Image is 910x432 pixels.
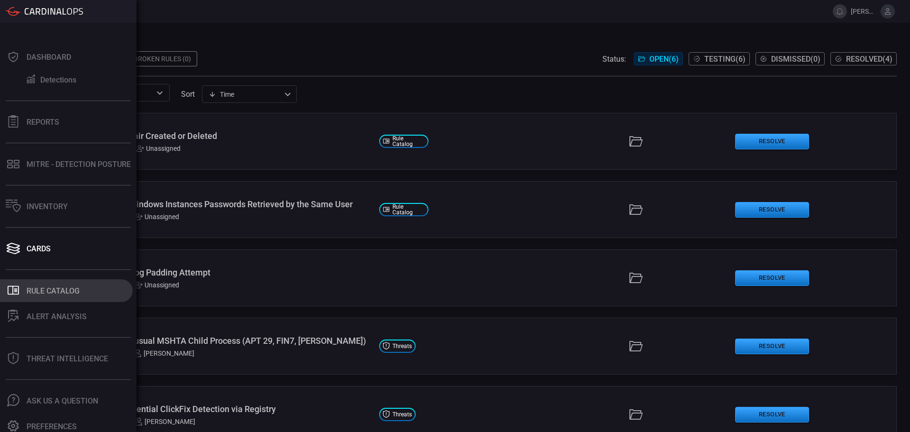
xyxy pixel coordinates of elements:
[27,396,98,405] div: Ask Us A Question
[27,312,87,321] div: ALERT ANALYSIS
[27,244,51,253] div: Cards
[135,418,195,425] div: [PERSON_NAME]
[71,199,372,209] div: AWS - Multiple Windows Instances Passwords Retrieved by the Same User
[846,55,892,64] span: Resolved ( 4 )
[135,213,179,221] div: Unassigned
[735,202,809,218] button: Resolve
[27,354,108,363] div: Threat Intelligence
[392,136,425,147] span: Rule Catalog
[649,55,679,64] span: Open ( 6 )
[634,52,683,65] button: Open(6)
[392,343,412,349] span: Threats
[181,90,195,99] label: sort
[851,8,877,15] span: [PERSON_NAME].jadhav
[71,267,372,277] div: AWS - Possible Log Padding Attempt
[27,202,68,211] div: Inventory
[128,51,197,66] div: Broken Rules (0)
[135,281,179,289] div: Unassigned
[830,52,897,65] button: Resolved(4)
[392,204,425,215] span: Rule Catalog
[602,55,626,64] span: Status:
[27,53,71,62] div: Dashboard
[27,160,131,169] div: MITRE - Detection Posture
[71,336,372,346] div: CrowdStrike - Unusual MSHTA Child Process (APT 29, FIN7, Muddy Waters)
[704,55,746,64] span: Testing ( 6 )
[40,75,76,84] div: Detections
[153,86,166,100] button: Open
[27,118,59,127] div: Reports
[735,270,809,286] button: Resolve
[735,407,809,423] button: Resolve
[392,412,412,417] span: Threats
[771,55,820,64] span: Dismissed ( 0 )
[27,422,77,431] div: Preferences
[689,52,750,65] button: Testing(6)
[71,131,372,141] div: AWS - EC2 Key Pair Created or Deleted
[755,52,825,65] button: Dismissed(0)
[735,339,809,354] button: Resolve
[735,134,809,149] button: Resolve
[136,145,181,152] div: Unassigned
[27,286,80,295] div: Rule Catalog
[134,349,194,357] div: [PERSON_NAME]
[209,90,282,99] div: Time
[71,404,372,414] div: CrowdStrike - Potential ClickFix Detection via Registry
